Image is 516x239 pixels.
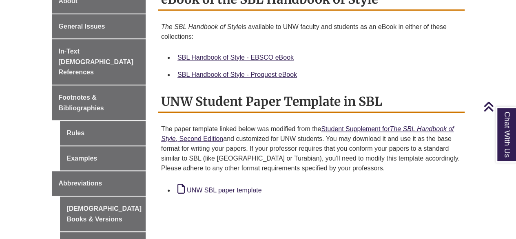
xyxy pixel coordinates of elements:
[59,23,105,30] span: General Issues
[60,197,146,231] a: [DEMOGRAPHIC_DATA] Books & Versions
[483,101,514,112] a: Back to Top
[59,94,104,112] span: Footnotes & Bibliographies
[158,91,465,113] h2: UNW Student Paper Template in SBL
[59,180,102,187] span: Abbreviations
[52,39,146,85] a: In-Text [DEMOGRAPHIC_DATA] References
[60,121,146,145] a: Rules
[52,85,146,120] a: Footnotes & Bibliographies
[59,48,133,76] span: In-Text [DEMOGRAPHIC_DATA] References
[161,19,461,45] p: is available to UNW faculty and students as an eBook in either of these collections:
[161,23,241,30] em: The SBL Handbook of Style
[161,121,461,176] p: The paper template linked below was modified from the and customized for UNW students. You may do...
[60,146,146,171] a: Examples
[52,14,146,39] a: General Issues
[177,54,294,61] a: SBL Handbook of Style - EBSCO eBook
[52,171,146,196] a: Abbreviations
[177,187,261,194] a: UNW SBL paper template
[177,71,297,78] a: SBL Handbook of Style - Proquest eBook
